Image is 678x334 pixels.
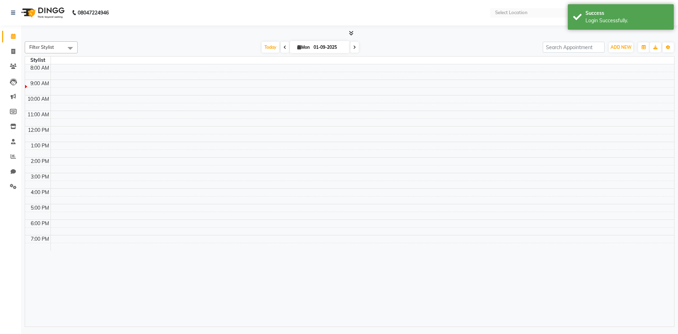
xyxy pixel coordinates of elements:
[29,189,50,196] div: 4:00 PM
[543,42,605,53] input: Search Appointment
[495,9,528,16] div: Select Location
[609,42,633,52] button: ADD NEW
[29,80,50,87] div: 9:00 AM
[78,3,109,23] b: 08047224946
[29,44,54,50] span: Filter Stylist
[311,42,347,53] input: 2025-09-01
[18,3,66,23] img: logo
[26,127,50,134] div: 12:00 PM
[29,204,50,212] div: 5:00 PM
[26,95,50,103] div: 10:00 AM
[262,42,279,53] span: Today
[585,10,668,17] div: Success
[296,45,311,50] span: Mon
[29,220,50,227] div: 6:00 PM
[29,173,50,181] div: 3:00 PM
[585,17,668,24] div: Login Successfully.
[29,142,50,150] div: 1:00 PM
[26,111,50,118] div: 11:00 AM
[611,45,631,50] span: ADD NEW
[25,57,50,64] div: Stylist
[29,235,50,243] div: 7:00 PM
[29,158,50,165] div: 2:00 PM
[29,64,50,72] div: 8:00 AM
